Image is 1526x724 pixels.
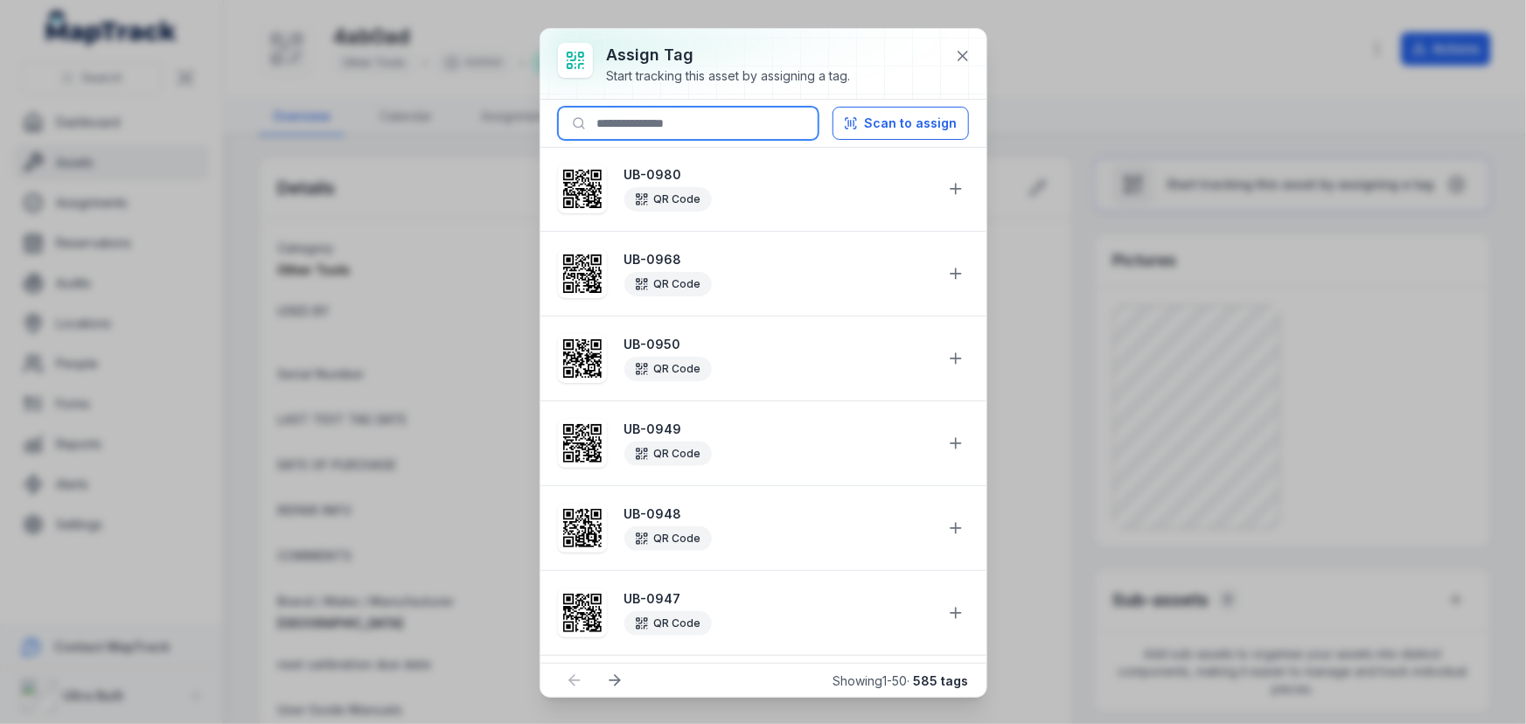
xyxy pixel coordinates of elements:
[914,673,969,688] strong: 585 tags
[624,336,932,353] strong: UB-0950
[624,590,932,608] strong: UB-0947
[624,187,712,212] div: QR Code
[624,166,932,184] strong: UB-0980
[624,505,932,523] strong: UB-0948
[833,673,969,688] span: Showing 1 - 50 ·
[624,526,712,551] div: QR Code
[607,43,851,67] h3: Assign tag
[624,442,712,466] div: QR Code
[624,421,932,438] strong: UB-0949
[624,272,712,296] div: QR Code
[624,251,932,268] strong: UB-0968
[833,107,969,140] button: Scan to assign
[624,357,712,381] div: QR Code
[624,611,712,636] div: QR Code
[607,67,851,85] div: Start tracking this asset by assigning a tag.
